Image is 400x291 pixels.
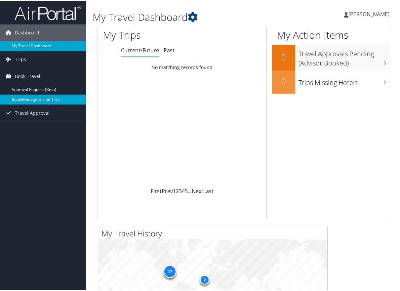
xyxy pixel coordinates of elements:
img: airportal-logo.png [15,4,81,20]
td: No matching records found [98,61,266,72]
div: 17 [163,264,177,277]
a: Next [192,187,203,194]
h2: 0 [272,50,295,62]
div: 2 [200,274,210,284]
span: Travel Approval [15,104,50,120]
h3: Trips Missing Hotels [299,74,391,86]
a: First [151,187,162,194]
a: Prev [162,187,173,194]
h2: 0 [272,74,295,86]
a: [PERSON_NAME] [344,3,396,23]
h1: My Action Items [272,27,391,41]
a: 0Travel Approvals Pending (Advisor Booked) [272,44,391,69]
span: … [188,187,192,194]
a: 4 [182,187,185,194]
span: Book Travel [15,67,40,84]
h3: Travel Approvals Pending (Advisor Booked) [299,45,391,67]
span: Dashboards [15,23,42,40]
span: Trips [15,50,26,67]
h1: My Trips [103,27,191,41]
a: Past [164,46,175,53]
a: 2 [176,187,179,194]
span: [PERSON_NAME] [348,10,389,17]
a: Last [203,187,214,194]
a: 0Trips Missing Hotels [272,69,391,93]
h2: My Travel History [101,227,327,238]
h1: My Travel Dashboard [93,9,295,23]
a: 5 [185,187,188,194]
a: 3 [179,187,182,194]
a: 1 [173,187,176,194]
a: Current/Future [121,46,159,53]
